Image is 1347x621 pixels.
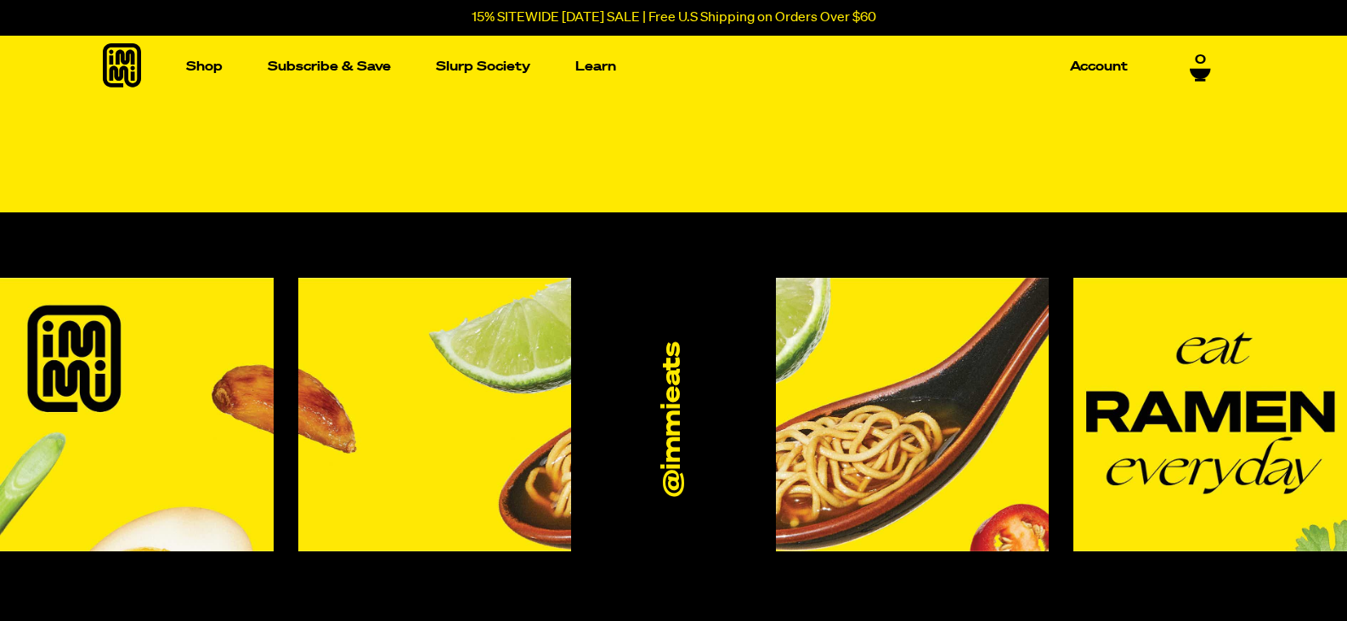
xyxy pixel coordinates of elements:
[569,54,623,80] a: Learn
[1063,54,1135,80] a: Account
[298,278,572,551] img: Instagram
[1190,53,1211,82] a: 0
[261,54,398,80] a: Subscribe & Save
[776,278,1050,551] img: Instagram
[179,54,229,80] a: Shop
[659,342,688,496] a: @immieats
[1195,53,1206,68] span: 0
[472,10,876,25] p: 15% SITEWIDE [DATE] SALE | Free U.S Shipping on Orders Over $60
[1073,278,1347,551] img: Instagram
[179,36,1135,98] nav: Main navigation
[429,54,537,80] a: Slurp Society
